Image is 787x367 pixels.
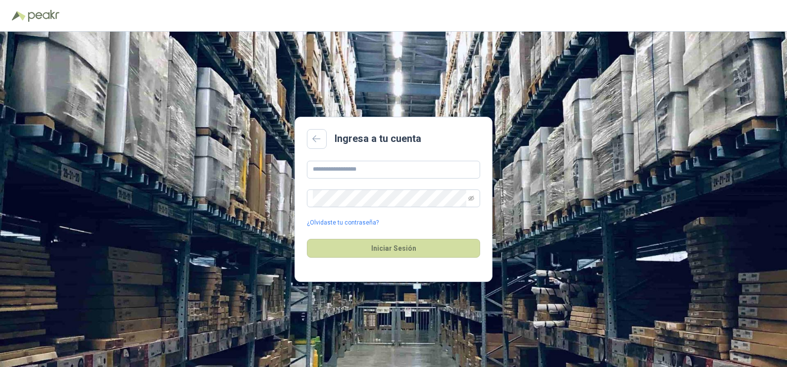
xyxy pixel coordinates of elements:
span: eye-invisible [468,195,474,201]
img: Peakr [28,10,59,22]
a: ¿Olvidaste tu contraseña? [307,218,379,228]
h2: Ingresa a tu cuenta [335,131,421,146]
button: Iniciar Sesión [307,239,480,258]
img: Logo [12,11,26,21]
